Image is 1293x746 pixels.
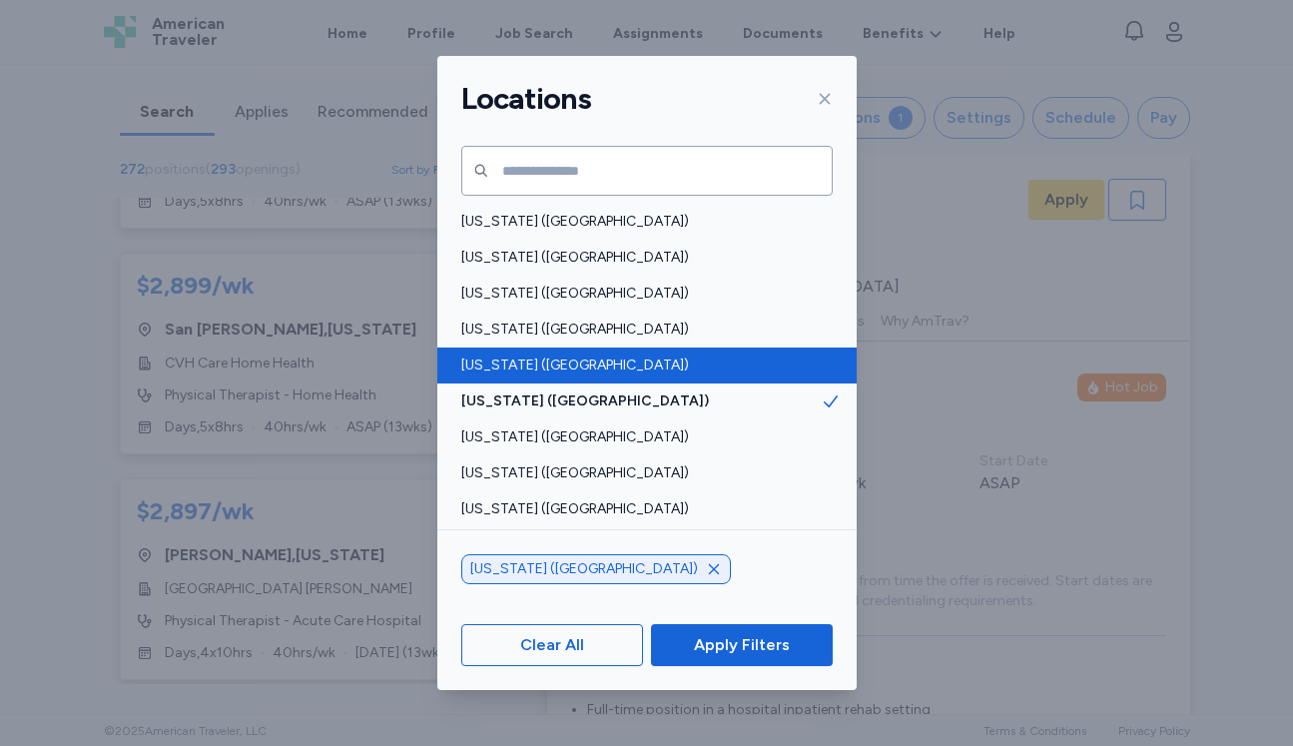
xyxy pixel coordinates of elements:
span: Clear All [520,633,584,657]
span: [US_STATE] ([GEOGRAPHIC_DATA]) [461,499,821,519]
span: Apply Filters [694,633,790,657]
span: [US_STATE] ([GEOGRAPHIC_DATA]) [461,320,821,340]
button: Clear All [461,624,644,666]
span: [US_STATE] ([GEOGRAPHIC_DATA]) [461,212,821,232]
span: [US_STATE] ([GEOGRAPHIC_DATA]) [461,248,821,268]
span: [US_STATE] ([GEOGRAPHIC_DATA]) [461,356,821,375]
span: [US_STATE] ([GEOGRAPHIC_DATA]) [461,463,821,483]
button: Apply Filters [651,624,832,666]
span: [US_STATE] ([GEOGRAPHIC_DATA]) [470,559,698,579]
span: [US_STATE] ([GEOGRAPHIC_DATA]) [461,391,821,411]
h1: Locations [461,80,591,118]
span: [US_STATE] ([GEOGRAPHIC_DATA]) [461,427,821,447]
span: [US_STATE] ([GEOGRAPHIC_DATA]) [461,284,821,304]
